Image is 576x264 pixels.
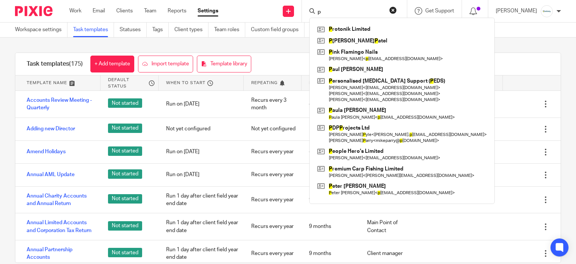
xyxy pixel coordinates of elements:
[27,171,75,178] a: Annual AML Update
[159,213,244,240] div: Run 1 day after client field year end date
[301,244,359,263] div: 9 months
[27,97,93,112] a: Accounts Review Meeting - Quarterly
[159,142,244,161] div: Run on [DATE]
[301,142,359,161] div: 4 days
[27,125,75,133] a: Adding new Director
[108,124,142,133] span: Not started
[244,165,301,184] div: Recurs every year
[244,244,301,263] div: Recurs every year
[174,23,208,37] a: Client types
[301,217,359,236] div: 9 months
[15,6,52,16] img: Pixie
[108,146,142,156] span: Not started
[27,246,93,261] a: Annual Partnership Accounts
[425,8,454,14] span: Get Support
[108,221,142,231] span: Not started
[108,77,147,89] span: Default status
[389,6,397,14] button: Clear
[93,7,105,15] a: Email
[27,60,83,68] h1: Task templates
[138,56,193,72] a: Import template
[120,23,147,37] a: Statuses
[301,165,359,184] div: 1 months
[116,7,133,15] a: Clients
[15,23,67,37] a: Workspace settings
[360,213,417,240] div: Main Point of Contact
[159,165,244,184] div: Run on [DATE]
[301,95,359,113] div: days
[244,217,301,236] div: Recurs every year
[198,7,218,15] a: Settings
[69,61,83,67] span: (175)
[244,190,301,209] div: Recurs every year
[214,23,245,37] a: Team roles
[108,169,142,179] span: Not started
[73,23,114,37] a: Task templates
[69,7,81,15] a: Work
[168,7,186,15] a: Reports
[244,119,301,138] div: Not yet configured
[541,5,553,17] img: Infinity%20Logo%20with%20Whitespace%20.png
[27,192,93,208] a: Annual Charity Accounts and Annual Return
[244,91,301,118] div: Recurs every 3 month
[152,23,169,37] a: Tags
[197,56,251,72] a: Template library
[27,80,67,86] span: Template name
[159,119,244,138] div: Not yet configured
[108,248,142,257] span: Not started
[251,23,304,37] a: Custom field groups
[317,9,384,16] input: Search
[496,7,537,15] p: [PERSON_NAME]
[108,98,142,108] span: Not started
[144,7,156,15] a: Team
[159,95,244,113] div: Run on [DATE]
[159,187,244,213] div: Run 1 day after client field year end date
[360,244,417,263] div: Client manager
[90,56,134,72] a: + Add template
[244,142,301,161] div: Recurs every year
[166,80,205,86] span: When to start
[108,194,142,204] span: Not started
[301,190,359,209] div: 9 months
[251,80,277,86] span: Repeating
[27,148,66,155] a: Amend Holidays
[301,119,359,138] div: 14 days
[27,219,93,234] a: Annual Limited Accounts and Corporation Tax Return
